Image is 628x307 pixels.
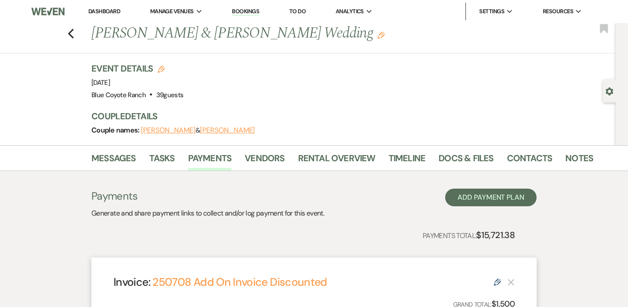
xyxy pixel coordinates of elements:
[113,274,327,290] h4: Invoice:
[336,7,364,16] span: Analytics
[389,151,426,171] a: Timeline
[565,151,593,171] a: Notes
[445,189,537,206] button: Add Payment Plan
[378,31,385,39] button: Edit
[141,126,255,135] span: &
[156,91,184,99] span: 39 guests
[31,2,64,21] img: Weven Logo
[91,110,586,122] h3: Couple Details
[605,87,613,95] button: Open lead details
[91,125,141,135] span: Couple names:
[479,7,504,16] span: Settings
[507,278,515,286] button: This payment plan cannot be deleted because it contains links that have been paid through Weven’s...
[232,8,259,16] a: Bookings
[152,275,327,289] a: 250708 Add On Invoice Discounted
[91,189,324,204] h3: Payments
[91,151,136,171] a: Messages
[91,62,183,75] h3: Event Details
[150,7,194,16] span: Manage Venues
[289,8,306,15] a: To Do
[543,7,573,16] span: Resources
[149,151,175,171] a: Tasks
[476,229,515,241] strong: $15,721.38
[298,151,375,171] a: Rental Overview
[245,151,284,171] a: Vendors
[423,228,515,242] p: Payments Total:
[141,127,196,134] button: [PERSON_NAME]
[88,8,120,15] a: Dashboard
[439,151,493,171] a: Docs & Files
[91,23,487,44] h1: [PERSON_NAME] & [PERSON_NAME] Wedding
[91,78,110,87] span: [DATE]
[188,151,232,171] a: Payments
[200,127,255,134] button: [PERSON_NAME]
[91,91,146,99] span: Blue Coyote Ranch
[507,151,552,171] a: Contacts
[91,208,324,219] p: Generate and share payment links to collect and/or log payment for this event.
